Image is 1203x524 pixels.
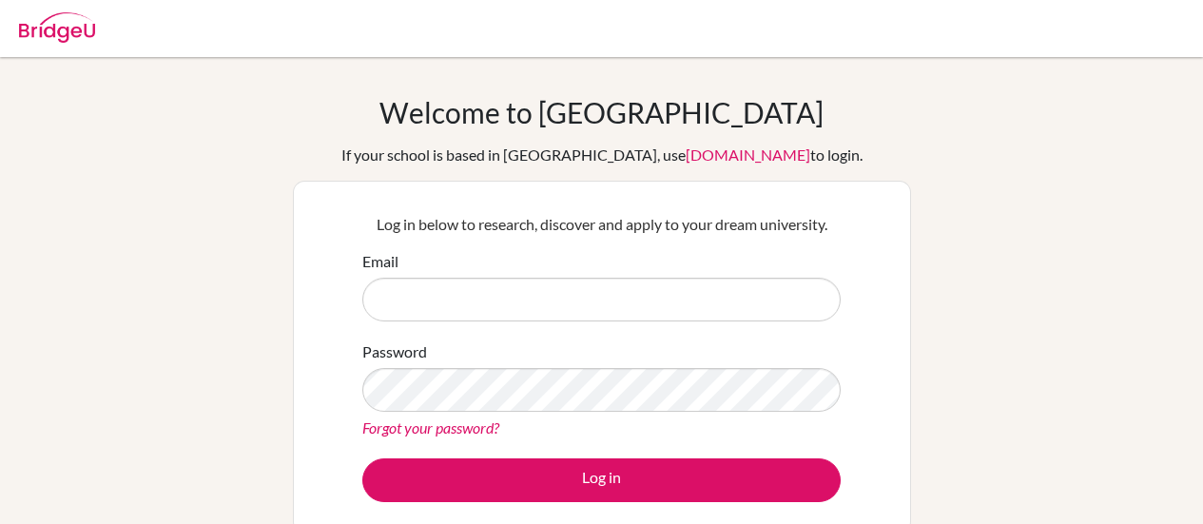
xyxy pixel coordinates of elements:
[362,213,841,236] p: Log in below to research, discover and apply to your dream university.
[686,146,810,164] a: [DOMAIN_NAME]
[362,458,841,502] button: Log in
[362,250,398,273] label: Email
[341,144,863,166] div: If your school is based in [GEOGRAPHIC_DATA], use to login.
[379,95,824,129] h1: Welcome to [GEOGRAPHIC_DATA]
[19,12,95,43] img: Bridge-U
[362,340,427,363] label: Password
[362,418,499,437] a: Forgot your password?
